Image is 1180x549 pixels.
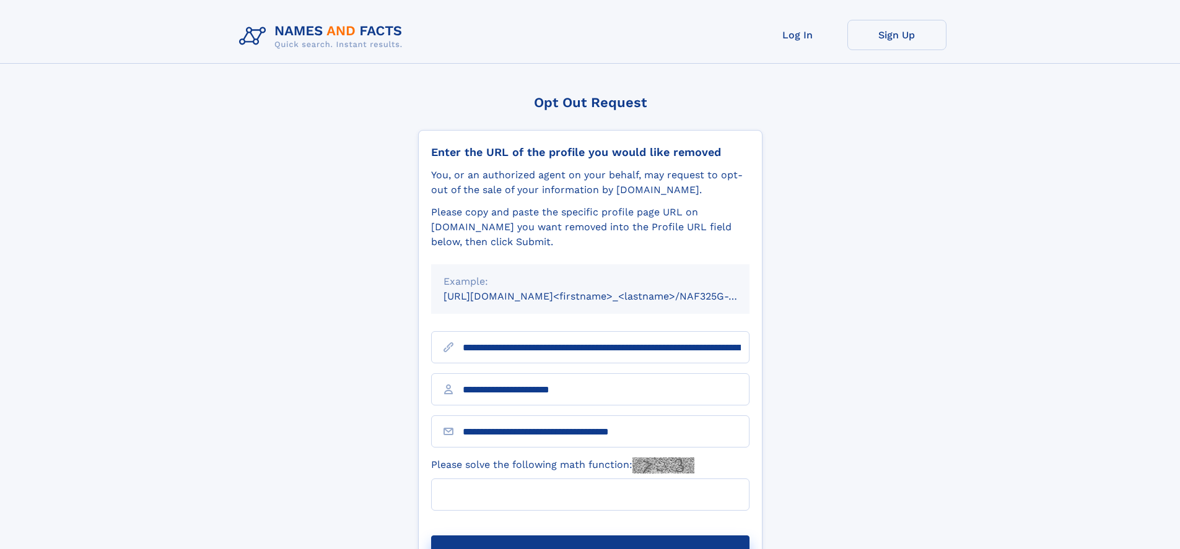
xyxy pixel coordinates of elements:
small: [URL][DOMAIN_NAME]<firstname>_<lastname>/NAF325G-xxxxxxxx [444,290,773,302]
a: Sign Up [847,20,946,50]
div: Please copy and paste the specific profile page URL on [DOMAIN_NAME] you want removed into the Pr... [431,205,750,249]
div: You, or an authorized agent on your behalf, may request to opt-out of the sale of your informatio... [431,168,750,197]
img: Logo Names and Facts [234,20,413,53]
div: Enter the URL of the profile you would like removed [431,145,750,159]
div: Opt Out Request [418,95,763,110]
label: Please solve the following math function: [431,457,694,473]
a: Log In [748,20,847,50]
div: Example: [444,274,737,289]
